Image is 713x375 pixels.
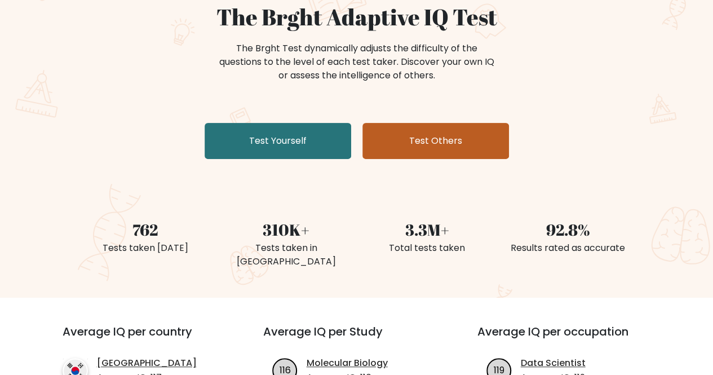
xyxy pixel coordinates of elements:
div: Tests taken [DATE] [82,241,209,255]
div: Results rated as accurate [504,241,632,255]
a: Test Others [362,123,509,159]
h1: The Brght Adaptive IQ Test [82,3,632,30]
div: 3.3M+ [364,218,491,241]
a: Data Scientist [521,356,586,370]
div: 92.8% [504,218,632,241]
h3: Average IQ per Study [263,325,450,352]
div: 310K+ [223,218,350,241]
h3: Average IQ per country [63,325,223,352]
div: Tests taken in [GEOGRAPHIC_DATA] [223,241,350,268]
a: Molecular Biology [307,356,388,370]
div: The Brght Test dynamically adjusts the difficulty of the questions to the level of each test take... [216,42,498,82]
a: [GEOGRAPHIC_DATA] [97,356,197,370]
a: Test Yourself [205,123,351,159]
div: 762 [82,218,209,241]
h3: Average IQ per occupation [477,325,665,352]
div: Total tests taken [364,241,491,255]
